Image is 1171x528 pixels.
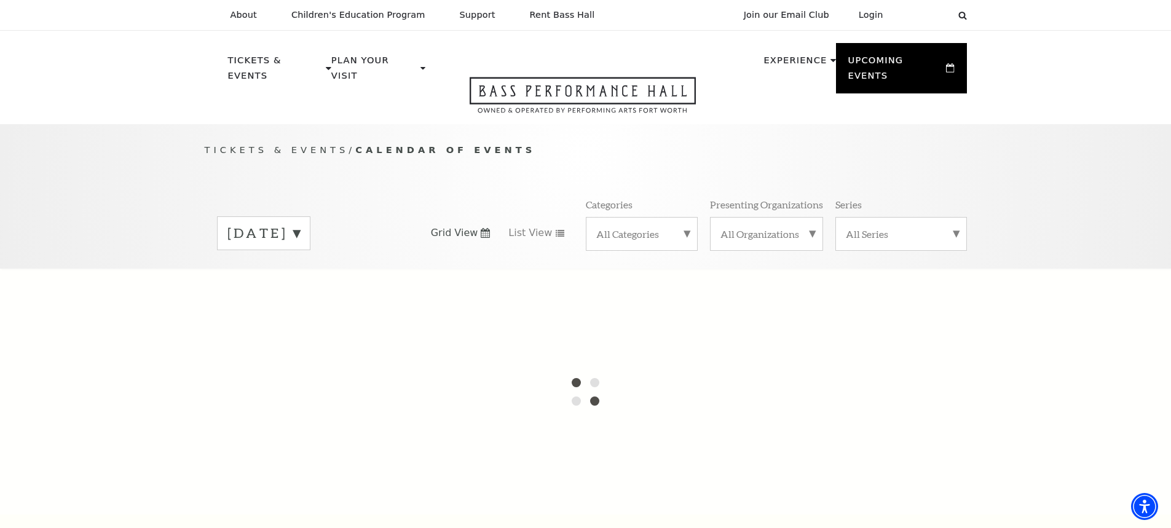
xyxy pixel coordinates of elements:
[508,226,552,240] span: List View
[720,227,813,240] label: All Organizations
[530,10,595,20] p: Rent Bass Hall
[1131,493,1158,520] div: Accessibility Menu
[227,224,300,243] label: [DATE]
[431,226,478,240] span: Grid View
[331,53,417,90] p: Plan Your Visit
[205,143,967,158] p: /
[710,198,823,211] p: Presenting Organizations
[846,227,956,240] label: All Series
[596,227,687,240] label: All Categories
[228,53,323,90] p: Tickets & Events
[835,198,862,211] p: Series
[205,144,349,155] span: Tickets & Events
[848,53,944,90] p: Upcoming Events
[586,198,633,211] p: Categories
[460,10,495,20] p: Support
[763,53,827,75] p: Experience
[291,10,425,20] p: Children's Education Program
[425,77,740,124] a: Open this option
[903,9,947,21] select: Select:
[355,144,535,155] span: Calendar of Events
[231,10,257,20] p: About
